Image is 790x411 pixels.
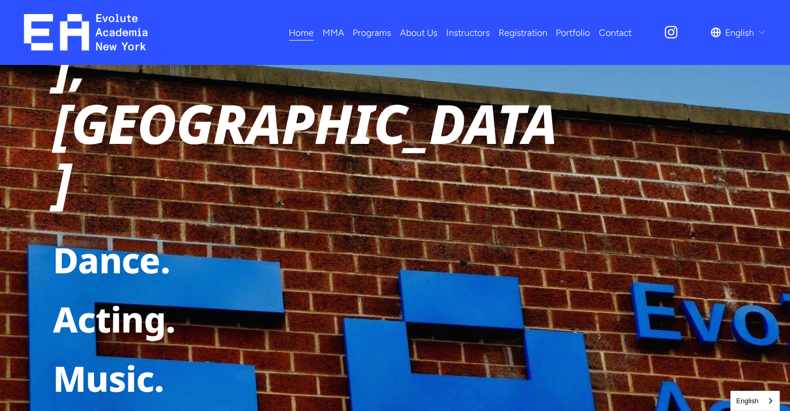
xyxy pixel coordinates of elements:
[731,391,779,410] a: English
[323,24,344,41] span: MMA
[53,295,175,343] span: Acting.
[730,391,780,411] aside: Language selected: English
[353,23,391,42] a: folder dropdown
[556,23,590,42] a: Portfolio
[353,24,391,41] span: Programs
[599,23,632,42] a: Contact
[53,236,170,284] span: Dance.
[499,23,547,42] a: Registration
[289,23,314,42] a: Home
[725,24,754,41] span: English
[446,23,490,42] a: Instructors
[53,354,164,402] span: Music.
[400,23,437,42] a: About Us
[663,24,679,40] a: Instagram
[711,23,767,42] div: language picker
[323,23,344,42] a: folder dropdown
[24,14,148,50] img: EA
